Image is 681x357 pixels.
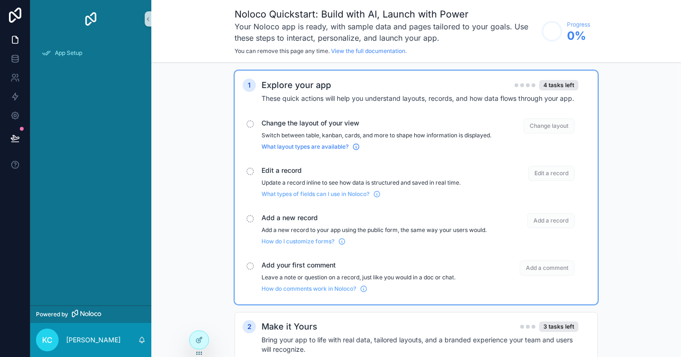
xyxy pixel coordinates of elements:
[55,49,82,57] span: App Setup
[567,21,590,28] span: Progress
[331,47,407,54] a: View the full documentation.
[235,47,330,54] span: You can remove this page any time.
[30,305,151,323] a: Powered by
[42,334,52,346] span: KC
[66,335,121,345] p: [PERSON_NAME]
[36,311,68,318] span: Powered by
[36,45,146,62] a: App Setup
[235,21,537,44] h3: Your Noloco app is ready, with sample data and pages tailored to your goals. Use these steps to i...
[235,8,537,21] h1: Noloco Quickstart: Build with AI, Launch with Power
[567,28,590,44] span: 0 %
[83,11,98,27] img: App logo
[30,38,151,74] div: scrollable content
